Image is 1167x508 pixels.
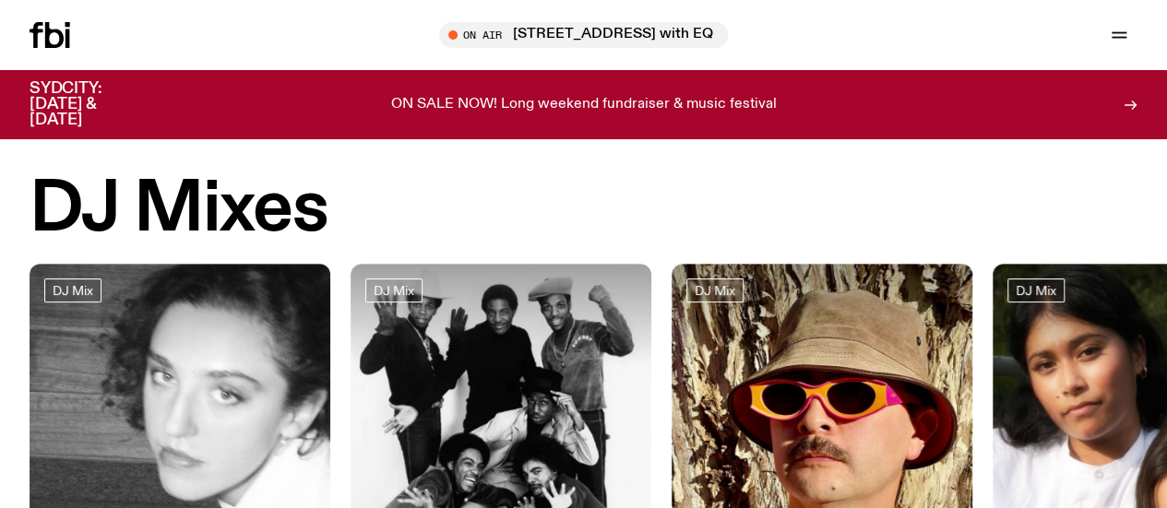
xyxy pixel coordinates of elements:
[30,175,327,245] h2: DJ Mixes
[374,284,414,298] span: DJ Mix
[695,284,735,298] span: DJ Mix
[365,278,423,302] a: DJ Mix
[44,278,101,302] a: DJ Mix
[30,81,148,128] h3: SYDCITY: [DATE] & [DATE]
[53,284,93,298] span: DJ Mix
[391,97,777,113] p: ON SALE NOW! Long weekend fundraiser & music festival
[1016,284,1056,298] span: DJ Mix
[439,22,728,48] button: On Air[STREET_ADDRESS] with EQ
[1007,278,1065,302] a: DJ Mix
[686,278,744,302] a: DJ Mix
